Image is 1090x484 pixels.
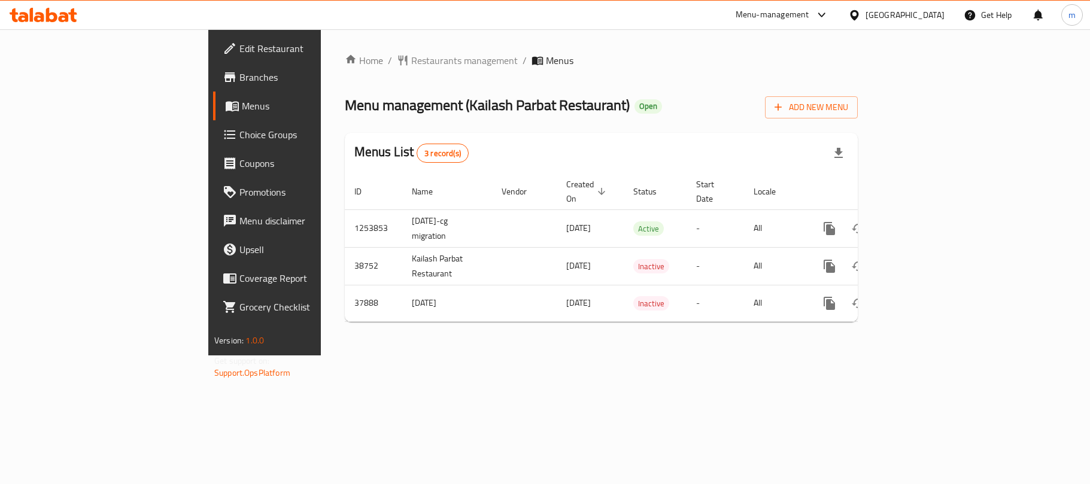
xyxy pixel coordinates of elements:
[523,53,527,68] li: /
[239,156,381,171] span: Coupons
[214,353,269,369] span: Get support on:
[633,296,669,311] div: Inactive
[815,214,844,243] button: more
[633,259,669,273] div: Inactive
[397,53,518,68] a: Restaurants management
[815,252,844,281] button: more
[213,293,390,321] a: Grocery Checklist
[345,92,630,118] span: Menu management ( Kailash Parbat Restaurant )
[417,144,469,163] div: Total records count
[213,120,390,149] a: Choice Groups
[402,247,492,285] td: Kailash Parbat Restaurant
[354,184,377,199] span: ID
[239,70,381,84] span: Branches
[213,63,390,92] a: Branches
[213,92,390,120] a: Menus
[744,247,806,285] td: All
[633,221,664,236] div: Active
[239,214,381,228] span: Menu disclaimer
[687,285,744,321] td: -
[502,184,542,199] span: Vendor
[866,8,945,22] div: [GEOGRAPHIC_DATA]
[412,184,448,199] span: Name
[696,177,730,206] span: Start Date
[345,173,940,322] table: enhanced table
[242,99,381,113] span: Menus
[213,235,390,264] a: Upsell
[239,271,381,285] span: Coverage Report
[744,209,806,247] td: All
[213,264,390,293] a: Coverage Report
[417,148,468,159] span: 3 record(s)
[806,173,940,210] th: Actions
[566,177,609,206] span: Created On
[214,365,290,380] a: Support.OpsPlatform
[213,178,390,206] a: Promotions
[213,206,390,235] a: Menu disclaimer
[844,289,873,318] button: Change Status
[213,34,390,63] a: Edit Restaurant
[744,285,806,321] td: All
[245,333,264,348] span: 1.0.0
[765,96,858,118] button: Add New Menu
[566,258,591,273] span: [DATE]
[815,289,844,318] button: more
[402,285,492,321] td: [DATE]
[546,53,573,68] span: Menus
[736,8,809,22] div: Menu-management
[633,260,669,273] span: Inactive
[687,247,744,285] td: -
[1068,8,1076,22] span: m
[566,220,591,236] span: [DATE]
[844,252,873,281] button: Change Status
[345,53,858,68] nav: breadcrumb
[239,185,381,199] span: Promotions
[633,184,672,199] span: Status
[633,222,664,236] span: Active
[824,139,853,168] div: Export file
[687,209,744,247] td: -
[634,101,662,111] span: Open
[214,333,244,348] span: Version:
[239,41,381,56] span: Edit Restaurant
[411,53,518,68] span: Restaurants management
[239,242,381,257] span: Upsell
[775,100,848,115] span: Add New Menu
[402,209,492,247] td: [DATE]-cg migration
[634,99,662,114] div: Open
[239,127,381,142] span: Choice Groups
[239,300,381,314] span: Grocery Checklist
[566,295,591,311] span: [DATE]
[844,214,873,243] button: Change Status
[633,297,669,311] span: Inactive
[354,143,469,163] h2: Menus List
[213,149,390,178] a: Coupons
[754,184,791,199] span: Locale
